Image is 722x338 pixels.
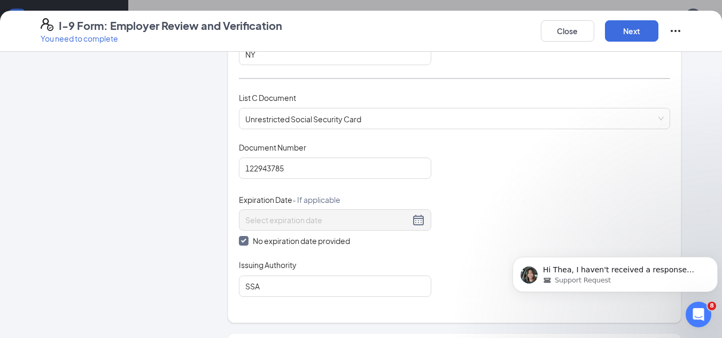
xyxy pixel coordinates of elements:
[686,302,711,327] iframe: Intercom live chat
[41,18,53,31] svg: FormI9EVerifyIcon
[605,20,658,42] button: Next
[669,25,682,37] svg: Ellipses
[239,93,296,103] span: List C Document
[249,235,354,247] span: No expiration date provided
[59,18,282,33] h4: I-9 Form: Employer Review and Verification
[708,302,716,310] span: 8
[41,33,282,44] p: You need to complete
[239,142,306,153] span: Document Number
[239,194,340,205] span: Expiration Date
[245,108,664,129] span: Unrestricted Social Security Card
[245,214,410,226] input: Select expiration date
[541,20,594,42] button: Close
[239,260,297,270] span: Issuing Authority
[508,234,722,309] iframe: Intercom notifications message
[292,195,340,205] span: - If applicable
